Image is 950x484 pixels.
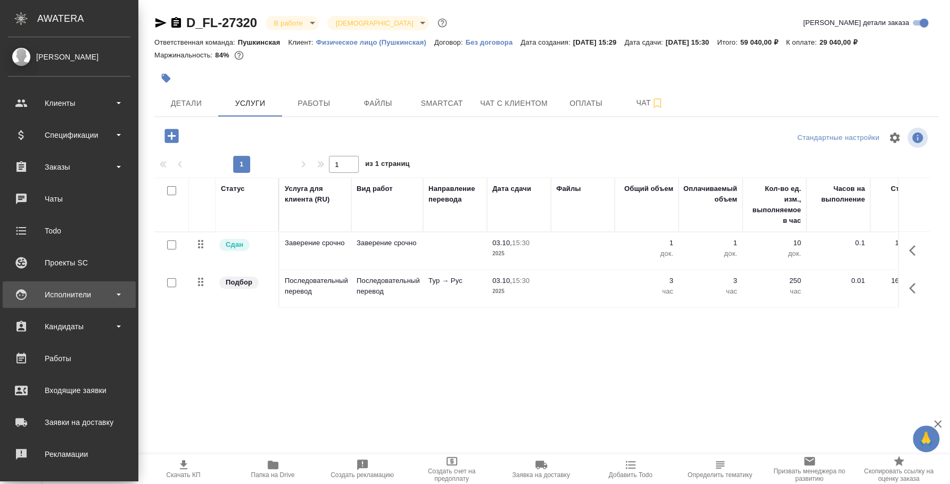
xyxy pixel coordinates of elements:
[333,19,416,28] button: [DEMOGRAPHIC_DATA]
[684,276,737,286] p: 3
[620,248,673,259] p: док.
[560,97,612,110] span: Оплаты
[3,409,136,436] a: Заявки на доставку
[3,441,136,468] a: Рекламации
[316,38,434,46] p: Физическое лицо (Пушкинская)
[465,37,521,46] a: Без договора
[819,38,865,46] p: 29 040,00 ₽
[684,238,737,248] p: 1
[683,183,737,205] div: Оплачиваемый объем
[271,19,306,28] button: В работе
[771,468,848,482] span: Призвать менеджера по развитию
[139,454,228,484] button: Скачать КП
[854,454,944,484] button: Скопировать ссылку на оценку заказа
[465,38,521,46] p: Без договора
[492,277,512,285] p: 03.10,
[812,183,865,205] div: Часов на выполнение
[586,454,675,484] button: Добавить Todo
[620,276,673,286] p: 3
[624,38,665,46] p: Дата сдачи:
[215,51,232,59] p: 84%
[624,96,675,110] span: Чат
[748,276,801,286] p: 250
[357,276,418,297] p: Последовательный перевод
[285,276,346,297] p: Последовательный перевод
[492,183,531,194] div: Дата сдачи
[365,157,410,173] span: из 1 страниц
[154,16,167,29] button: Скопировать ссылку для ЯМессенджера
[226,239,243,250] p: Сдан
[3,186,136,212] a: Чаты
[480,97,548,110] span: Чат с клиентом
[3,345,136,372] a: Работы
[3,218,136,244] a: Todo
[8,127,130,143] div: Спецификации
[806,270,870,307] td: 0.01
[266,16,319,30] div: В работе
[225,97,276,110] span: Услуги
[748,183,801,226] div: Кол-во ед. изм., выполняемое в час
[8,446,130,462] div: Рекламации
[795,130,882,146] div: split button
[170,16,183,29] button: Скопировать ссылку
[327,16,429,30] div: В работе
[8,287,130,303] div: Исполнители
[157,125,186,147] button: Добавить услугу
[620,286,673,297] p: час
[8,351,130,366] div: Работы
[688,471,752,479] span: Определить тематику
[154,66,178,90] button: Добавить тэг
[414,468,490,482] span: Создать счет на предоплату
[8,223,130,239] div: Todo
[875,183,929,205] div: Стоимость услуги
[907,128,930,148] span: Посмотреть информацию
[154,51,215,59] p: Маржинальность:
[512,277,530,285] p: 15:30
[3,377,136,404] a: Входящие заявки
[251,471,295,479] span: Папка на Drive
[492,286,546,297] p: 2025
[861,468,937,482] span: Скопировать ссылку на оценку заказа
[352,97,403,110] span: Файлы
[521,38,573,46] p: Дата создания:
[357,238,418,248] p: Заверение срочно
[407,454,497,484] button: Создать счет на предоплату
[167,471,201,479] span: Скачать КП
[875,238,929,248] p: 1 200,00 ₽
[428,276,482,286] p: Тур → Рус
[882,125,907,151] span: Настроить таблицу
[608,471,652,479] span: Добавить Todo
[748,286,801,297] p: час
[331,471,394,479] span: Создать рекламацию
[620,238,673,248] p: 1
[684,286,737,297] p: час
[232,48,246,62] button: 7900.00 RUB;
[8,382,130,398] div: Входящие заявки
[492,248,546,259] p: 2025
[8,255,130,271] div: Проекты SC
[288,38,316,46] p: Клиент:
[226,277,252,288] p: Подбор
[221,183,245,194] div: Статус
[748,238,801,248] p: 10
[228,454,318,484] button: Папка на Drive
[803,18,909,28] span: [PERSON_NAME] детали заказа
[512,471,569,479] span: Заявка на доставку
[875,276,929,286] p: 16 000,00 ₽
[492,239,512,247] p: 03.10,
[8,319,130,335] div: Кандидаты
[238,38,288,46] p: Пушкинская
[285,183,346,205] div: Услуга для клиента (RU)
[416,97,467,110] span: Smartcat
[675,454,765,484] button: Определить тематику
[497,454,586,484] button: Заявка на доставку
[903,238,928,263] button: Показать кнопки
[435,16,449,30] button: Доп статусы указывают на важность/срочность заказа
[903,276,928,301] button: Показать кнопки
[357,183,393,194] div: Вид работ
[285,238,346,248] p: Заверение срочно
[8,159,130,175] div: Заказы
[624,183,673,194] div: Общий объем
[8,51,130,63] div: [PERSON_NAME]
[8,414,130,430] div: Заявки на доставку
